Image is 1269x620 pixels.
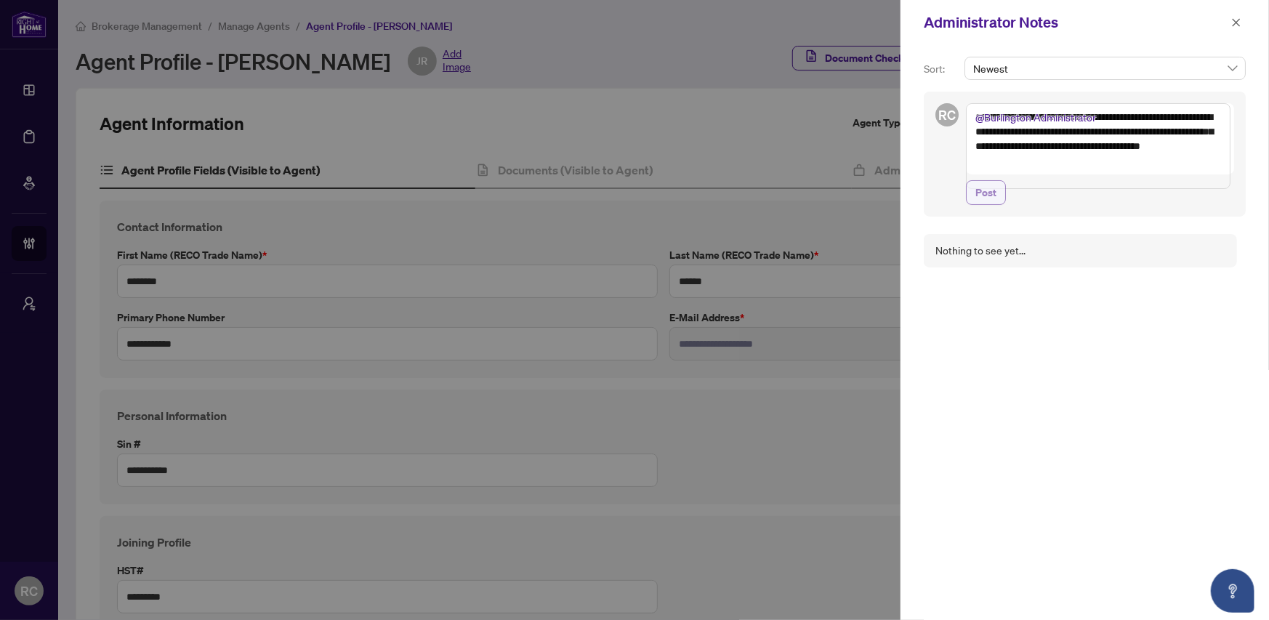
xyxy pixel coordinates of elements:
[973,57,1237,79] span: Newest
[966,180,1006,205] button: Post
[938,105,956,125] span: RC
[975,181,996,204] span: Post
[924,12,1227,33] div: Administrator Notes
[924,61,959,77] p: Sort:
[1211,569,1254,613] button: Open asap
[1231,17,1241,28] span: close
[935,243,1026,259] div: Nothing to see yet...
